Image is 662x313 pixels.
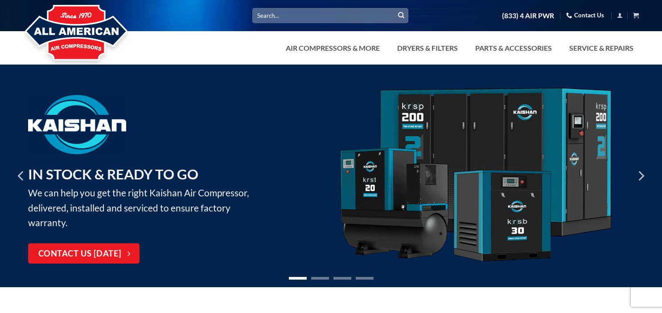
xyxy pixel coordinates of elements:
[617,10,623,21] a: Login
[633,154,649,198] button: Next
[395,9,408,22] button: Submit
[252,8,408,23] input: Search…
[28,163,262,230] p: We can help you get the right Kaishan Air Compressor, delivered, installed and serviced to ensure...
[280,39,385,57] a: Air Compressors & More
[392,39,463,57] a: Dryers & Filters
[28,166,198,183] strong: IN STOCK & READY TO GO
[502,8,554,24] a: (833) 4 AIR PWR
[356,277,374,280] li: Page dot 4
[13,154,29,198] button: Previous
[289,277,307,280] li: Page dot 1
[566,8,604,22] a: Contact Us
[28,244,140,264] a: Contact Us [DATE]
[28,95,126,154] img: Kaishan
[333,277,351,280] li: Page dot 3
[633,10,639,21] a: View cart
[470,39,557,57] a: Parts & Accessories
[564,39,639,57] a: Service & Repairs
[337,88,614,264] img: Kaishan
[311,277,329,280] li: Page dot 2
[38,248,122,260] span: Contact Us [DATE]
